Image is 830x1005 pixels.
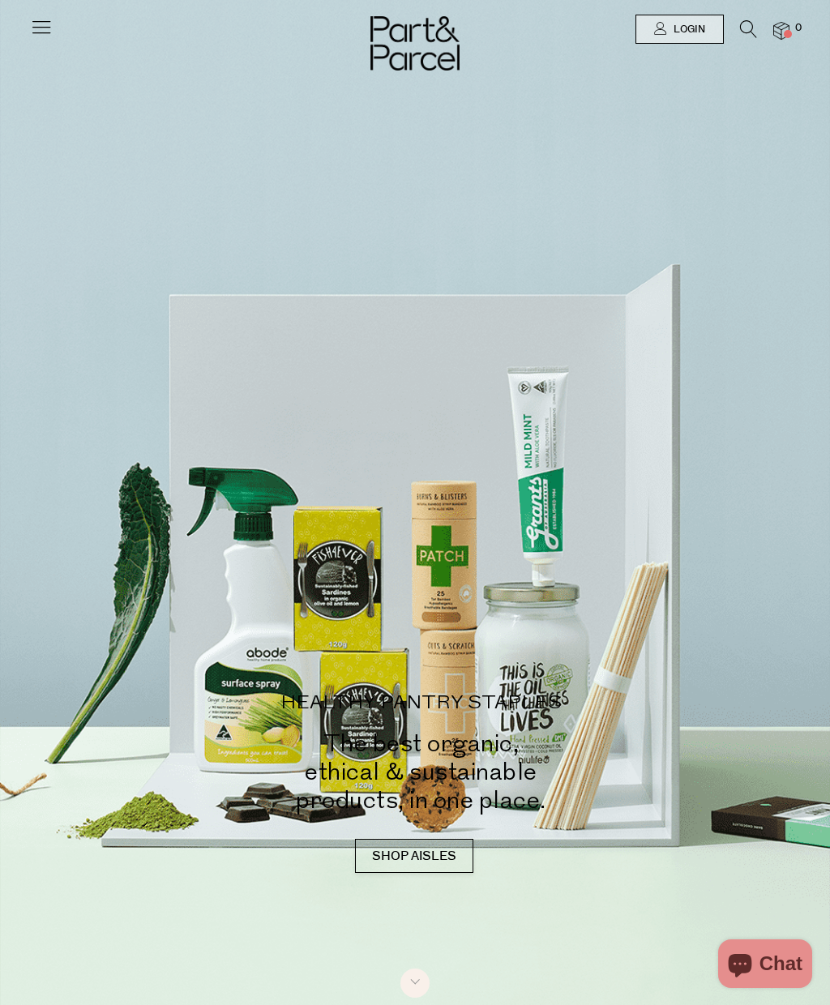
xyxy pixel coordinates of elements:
[773,22,789,39] a: 0
[670,23,705,36] span: Login
[36,694,806,713] p: HEALTHY PANTRY STAPLES
[635,15,724,44] a: Login
[370,16,460,71] img: Part&Parcel
[791,21,806,36] span: 0
[713,939,817,992] inbox-online-store-chat: Shopify online store chat
[355,839,473,873] a: SHOP AISLES
[36,729,806,815] h2: The best organic, ethical & sustainable products, in one place.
